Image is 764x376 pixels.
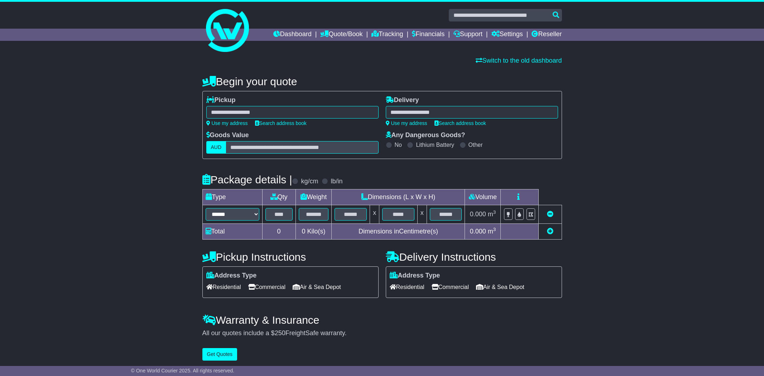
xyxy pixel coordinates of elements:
label: AUD [206,141,226,154]
h4: Delivery Instructions [386,251,562,263]
td: x [417,205,427,224]
span: Residential [206,281,241,293]
label: lb/in [331,178,342,185]
td: Type [202,189,262,205]
a: Settings [491,29,523,41]
label: kg/cm [301,178,318,185]
label: Delivery [386,96,419,104]
span: Air & Sea Depot [476,281,524,293]
a: Dashboard [273,29,312,41]
td: Weight [295,189,332,205]
a: Search address book [255,120,307,126]
td: Total [202,224,262,240]
span: Air & Sea Depot [293,281,341,293]
label: No [395,141,402,148]
a: Switch to the old dashboard [476,57,562,64]
sup: 3 [493,227,496,232]
a: Remove this item [547,211,553,218]
label: Other [469,141,483,148]
span: 0.000 [470,228,486,235]
a: Support [453,29,482,41]
button: Get Quotes [202,348,237,361]
a: Use my address [206,120,248,126]
label: Goods Value [206,131,249,139]
h4: Begin your quote [202,76,562,87]
td: Dimensions (L x W x H) [332,189,465,205]
span: m [488,211,496,218]
label: Address Type [206,272,257,280]
span: 0 [302,228,305,235]
label: Any Dangerous Goods? [386,131,465,139]
td: Dimensions in Centimetre(s) [332,224,465,240]
td: Volume [465,189,501,205]
sup: 3 [493,209,496,215]
a: Reseller [532,29,562,41]
h4: Package details | [202,174,292,185]
span: Commercial [432,281,469,293]
h4: Pickup Instructions [202,251,379,263]
span: 0.000 [470,211,486,218]
a: Use my address [386,120,427,126]
a: Quote/Book [320,29,362,41]
label: Address Type [390,272,440,280]
span: Residential [390,281,424,293]
h4: Warranty & Insurance [202,314,562,326]
a: Add new item [547,228,553,235]
span: m [488,228,496,235]
span: © One World Courier 2025. All rights reserved. [131,368,235,373]
label: Lithium Battery [416,141,454,148]
label: Pickup [206,96,236,104]
a: Tracking [371,29,403,41]
div: All our quotes include a $ FreightSafe warranty. [202,329,562,337]
a: Financials [412,29,445,41]
td: Kilo(s) [295,224,332,240]
td: 0 [262,224,295,240]
span: Commercial [248,281,285,293]
td: x [370,205,379,224]
span: 250 [275,329,285,337]
a: Search address book [434,120,486,126]
td: Qty [262,189,295,205]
